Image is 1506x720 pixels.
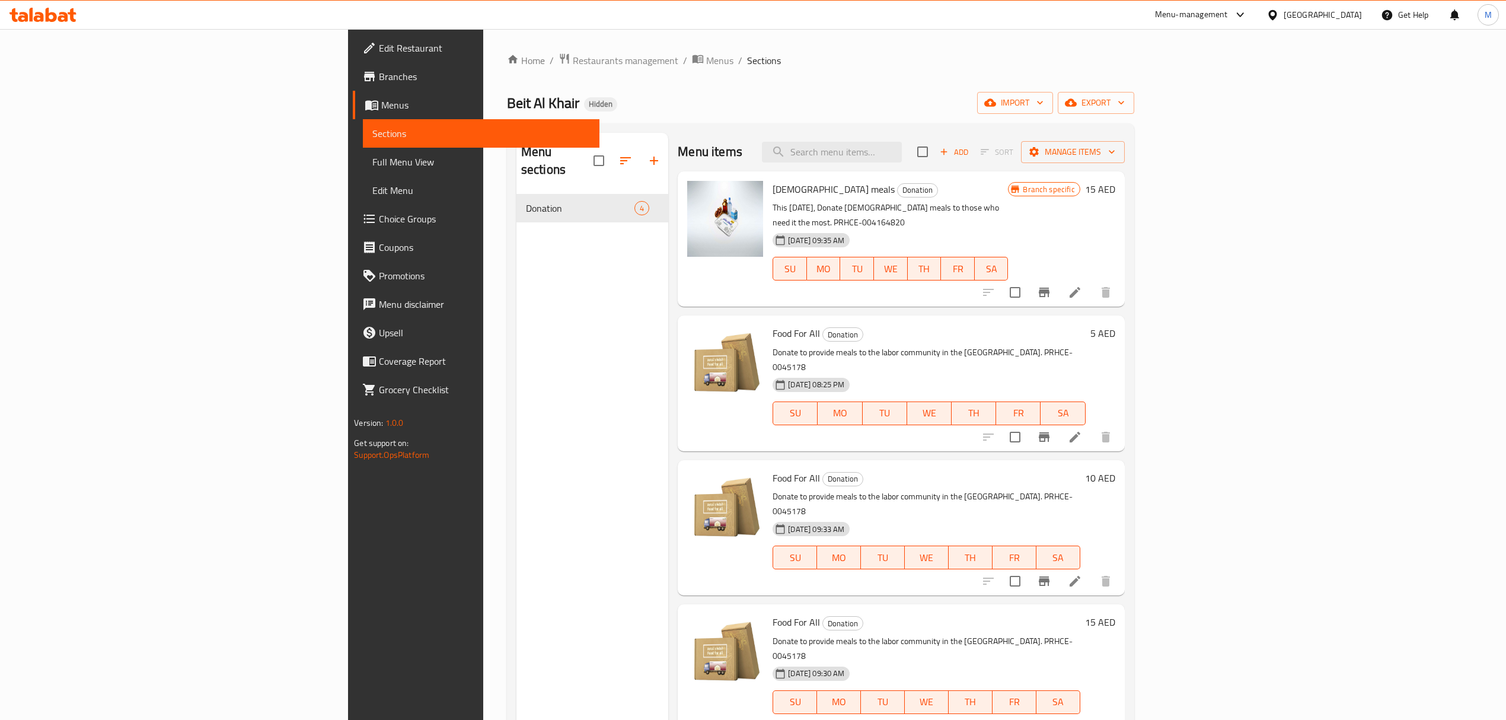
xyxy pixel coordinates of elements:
[910,549,944,566] span: WE
[946,260,970,278] span: FR
[910,139,935,164] span: Select section
[573,53,678,68] span: Restaurants management
[952,402,996,425] button: TH
[823,328,863,342] span: Donation
[1030,423,1058,451] button: Branch-specific-item
[1003,425,1028,450] span: Select to update
[996,402,1041,425] button: FR
[866,549,900,566] span: TU
[822,404,857,422] span: MO
[1085,614,1115,630] h6: 15 AED
[953,549,988,566] span: TH
[773,690,817,714] button: SU
[611,146,640,175] span: Sort sections
[379,354,590,368] span: Coverage Report
[1036,690,1080,714] button: SA
[1092,567,1120,595] button: delete
[1041,549,1076,566] span: SA
[1155,8,1228,22] div: Menu-management
[973,143,1021,161] span: Select section first
[1092,423,1120,451] button: delete
[997,693,1032,711] span: FR
[559,53,678,68] a: Restaurants management
[949,690,993,714] button: TH
[840,257,874,281] button: TU
[353,233,599,262] a: Coupons
[977,92,1053,114] button: import
[997,549,1032,566] span: FR
[372,126,590,141] span: Sections
[354,415,383,431] span: Version:
[678,143,742,161] h2: Menu items
[692,53,733,68] a: Menus
[822,693,856,711] span: MO
[812,260,836,278] span: MO
[867,404,902,422] span: TU
[1030,567,1058,595] button: Branch-specific-item
[861,546,905,569] button: TU
[956,404,991,422] span: TH
[1058,92,1134,114] button: export
[778,260,802,278] span: SU
[773,613,820,631] span: Food For All
[353,347,599,375] a: Coverage Report
[379,269,590,283] span: Promotions
[1041,693,1076,711] span: SA
[778,693,812,711] span: SU
[822,549,856,566] span: MO
[379,383,590,397] span: Grocery Checklist
[987,95,1044,110] span: import
[379,212,590,226] span: Choice Groups
[912,404,947,422] span: WE
[683,53,687,68] li: /
[1085,181,1115,197] h6: 15 AED
[353,262,599,290] a: Promotions
[912,260,937,278] span: TH
[381,98,590,112] span: Menus
[687,470,763,546] img: Food For All
[1284,8,1362,21] div: [GEOGRAPHIC_DATA]
[863,402,907,425] button: TU
[353,375,599,404] a: Grocery Checklist
[687,325,763,401] img: Food For All
[1068,574,1082,588] a: Edit menu item
[1021,141,1125,163] button: Manage items
[1030,278,1058,307] button: Branch-specific-item
[778,549,812,566] span: SU
[1003,569,1028,594] span: Select to update
[778,404,813,422] span: SU
[935,143,973,161] button: Add
[584,99,617,109] span: Hidden
[1092,278,1120,307] button: delete
[773,489,1080,519] p: Donate to provide meals to the labor community in the [GEOGRAPHIC_DATA]. PRHCE-0045178
[879,260,903,278] span: WE
[516,189,668,227] nav: Menu sections
[773,345,1085,375] p: Donate to provide meals to the labor community in the [GEOGRAPHIC_DATA]. PRHCE-0045178
[353,205,599,233] a: Choice Groups
[1068,430,1082,444] a: Edit menu item
[507,53,1134,68] nav: breadcrumb
[898,183,937,197] span: Donation
[1001,404,1036,422] span: FR
[935,143,973,161] span: Add item
[634,201,649,215] div: items
[353,318,599,347] a: Upsell
[949,546,993,569] button: TH
[1068,285,1082,300] a: Edit menu item
[807,257,841,281] button: MO
[1018,184,1079,195] span: Branch specific
[1003,280,1028,305] span: Select to update
[941,257,975,281] button: FR
[372,155,590,169] span: Full Menu View
[822,616,863,630] div: Donation
[773,546,817,569] button: SU
[905,546,949,569] button: WE
[874,257,908,281] button: WE
[353,34,599,62] a: Edit Restaurant
[687,614,763,690] img: Food For All
[526,201,634,215] span: Donation
[706,53,733,68] span: Menus
[635,203,649,214] span: 4
[783,524,849,535] span: [DATE] 09:33 AM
